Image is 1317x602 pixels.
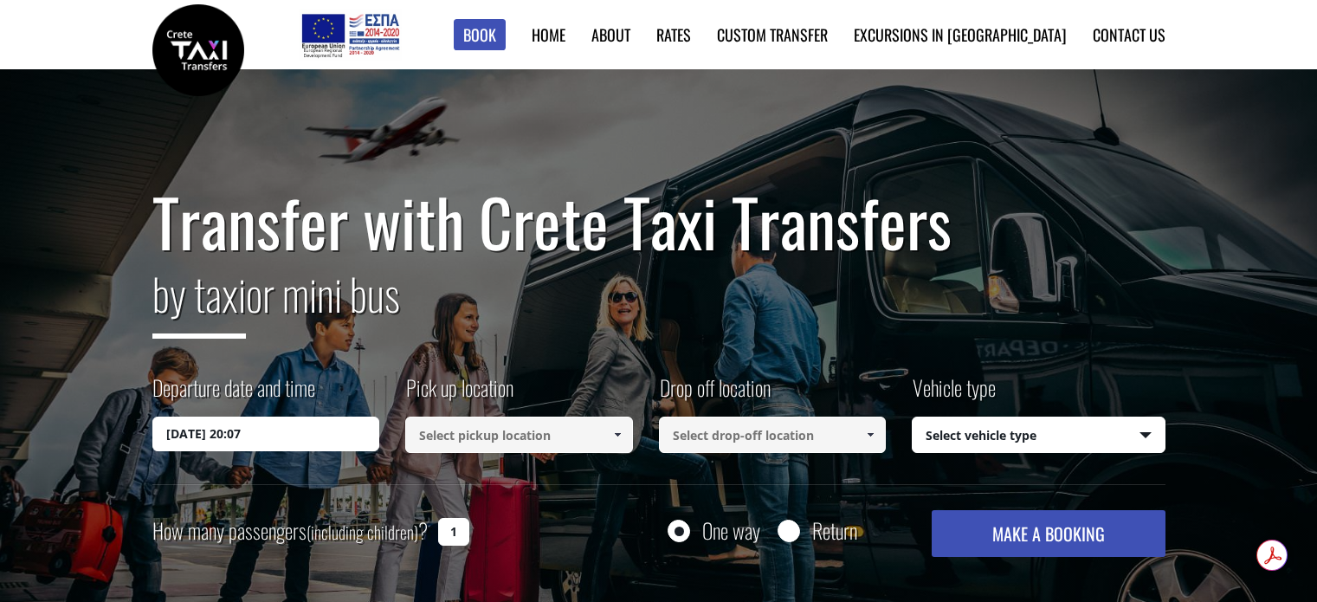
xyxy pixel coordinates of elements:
label: Drop off location [659,372,771,417]
img: Crete Taxi Transfers | Safe Taxi Transfer Services from to Heraklion Airport, Chania Airport, Ret... [152,4,244,96]
input: Select pickup location [405,417,633,453]
a: Show All Items [856,417,885,453]
a: Home [532,23,565,46]
span: by taxi [152,261,246,339]
a: About [591,23,630,46]
label: Departure date and time [152,372,315,417]
a: Contact us [1093,23,1165,46]
small: (including children) [307,519,418,545]
a: Excursions in [GEOGRAPHIC_DATA] [854,23,1067,46]
a: Crete Taxi Transfers | Safe Taxi Transfer Services from to Heraklion Airport, Chania Airport, Ret... [152,39,244,57]
input: Select drop-off location [659,417,887,453]
img: e-bannersEUERDF180X90.jpg [299,9,402,61]
label: How many passengers ? [152,510,428,553]
a: Show All Items [603,417,631,453]
a: Book [454,19,506,51]
label: One way [702,520,760,541]
h1: Transfer with Crete Taxi Transfers [152,185,1165,258]
label: Pick up location [405,372,513,417]
label: Vehicle type [912,372,996,417]
h2: or mini bus [152,258,1165,352]
a: Custom Transfer [717,23,828,46]
button: MAKE A BOOKING [932,510,1165,557]
span: Select vehicle type [913,418,1165,454]
label: Return [812,520,857,541]
a: Rates [656,23,691,46]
